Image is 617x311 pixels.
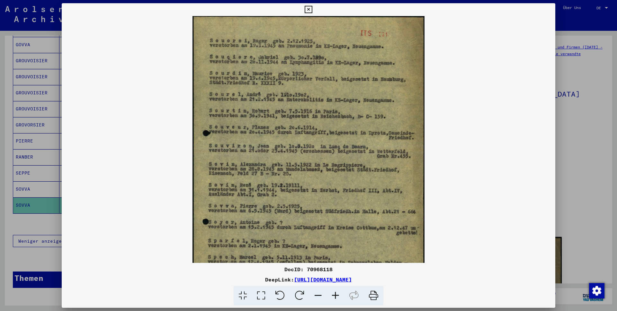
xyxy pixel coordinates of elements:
[589,283,604,298] img: Zustimmung ändern
[62,265,555,273] div: DocID: 70968118
[62,276,555,283] div: DeepLink:
[589,283,604,298] div: Zustimmung ändern
[294,276,352,283] a: [URL][DOMAIN_NAME]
